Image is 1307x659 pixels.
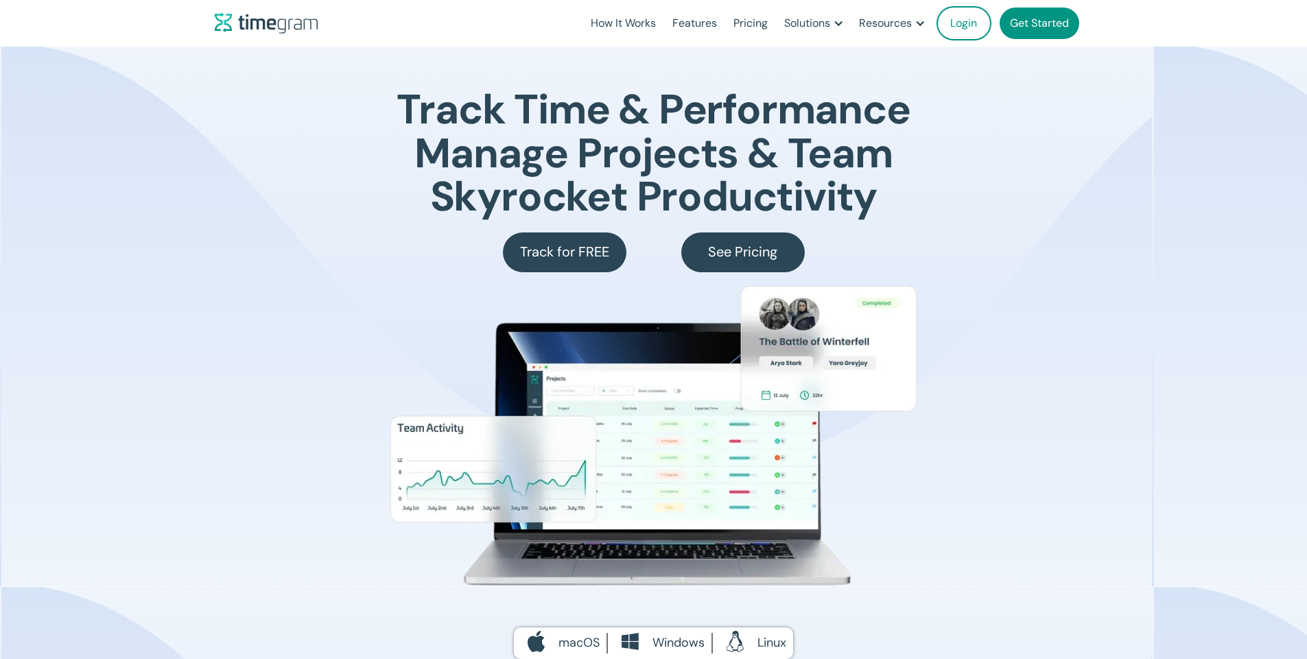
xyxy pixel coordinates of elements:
[784,14,830,33] div: Solutions
[1000,8,1079,39] a: Get Started
[681,232,805,272] a: See Pricing
[652,634,705,653] div: Windows
[558,634,600,653] div: macOS
[397,88,910,219] h1: Track Time & Performance Manage Projects & Team Skyrocket Productivity
[503,232,626,272] a: Track for FREE
[937,6,991,40] a: Login
[859,14,912,33] div: Resources
[757,634,786,653] div: Linux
